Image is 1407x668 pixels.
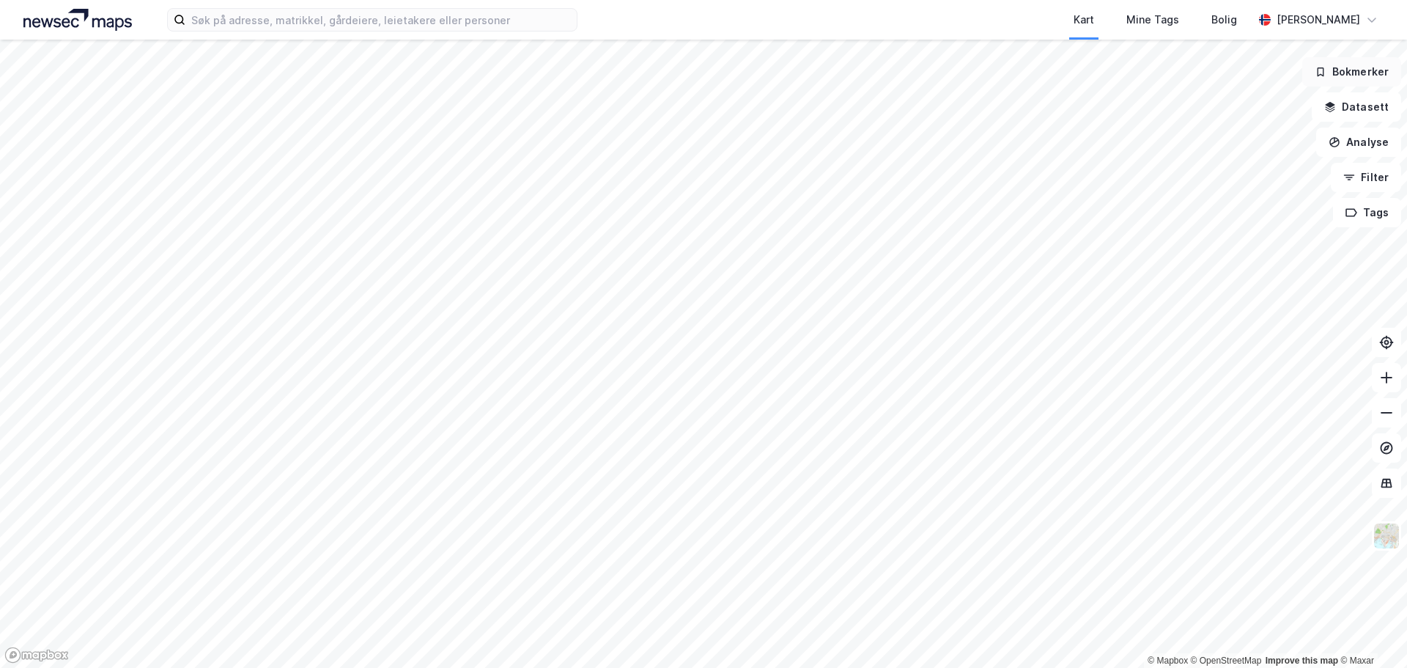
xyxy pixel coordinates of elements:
a: Improve this map [1266,656,1338,666]
button: Filter [1331,163,1401,192]
input: Søk på adresse, matrikkel, gårdeiere, leietakere eller personer [185,9,577,31]
div: Mine Tags [1126,11,1179,29]
div: [PERSON_NAME] [1277,11,1360,29]
img: Z [1373,522,1400,550]
button: Tags [1333,198,1401,227]
button: Analyse [1316,128,1401,157]
div: Kart [1074,11,1094,29]
button: Datasett [1312,92,1401,122]
a: OpenStreetMap [1191,656,1262,666]
a: Mapbox homepage [4,647,69,664]
div: Kontrollprogram for chat [1334,598,1407,668]
button: Bokmerker [1302,57,1401,87]
div: Bolig [1211,11,1237,29]
img: logo.a4113a55bc3d86da70a041830d287a7e.svg [23,9,132,31]
iframe: Chat Widget [1334,598,1407,668]
a: Mapbox [1148,656,1188,666]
